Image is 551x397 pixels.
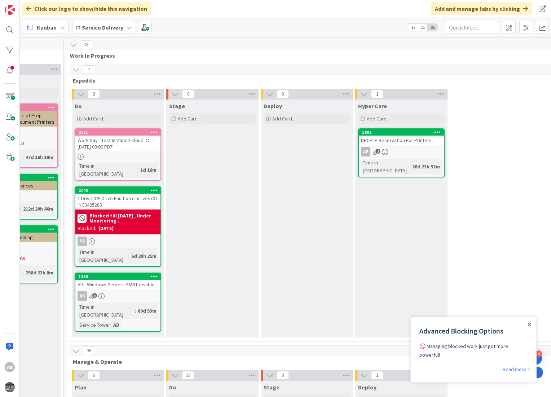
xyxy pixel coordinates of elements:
[75,280,160,289] div: AD - Windows Servers SMB1 disable
[277,371,289,380] span: 0
[264,102,282,110] span: Deploy
[359,129,444,136] div: 1893
[367,115,390,122] span: Add Card...
[22,2,151,15] div: Click our logo to show/hide this navigation
[361,159,409,175] div: Time in [GEOGRAPHIC_DATA]
[5,362,15,372] div: AR
[78,248,128,264] div: Time in [GEOGRAPHIC_DATA]
[23,153,24,161] span: :
[410,163,442,171] div: 26d 23h 52m
[75,273,160,289] div: 1869AD - Windows Servers SMB1 disable
[418,24,428,31] span: 2x
[19,255,25,263] div: 3W
[37,23,57,32] span: Kanban
[20,205,21,213] span: :
[75,129,160,136] div: 2071
[431,2,532,15] div: Add and manage tabs by clicking
[19,140,24,147] div: 1D
[79,188,160,193] div: 2045
[89,213,158,223] b: Blocked till [DATE] , Under Monitoring .
[277,90,289,98] span: 0
[75,273,161,332] a: 1869AD - Windows Servers SMB1 disableVKTime in [GEOGRAPHIC_DATA]:80d 53mService Tower:AD
[79,130,160,135] div: 2071
[21,205,55,213] div: 212d 20h 46m
[92,293,97,298] span: 6
[135,307,136,315] span: :
[80,40,92,49] span: 48
[83,65,95,74] span: 4
[78,162,137,178] div: Time in [GEOGRAPHIC_DATA]
[75,194,160,209] div: 1 Drive 0 9: Drive Fault on cinsrvesx01 INC0435283
[75,273,160,280] div: 1869
[178,115,201,122] span: Add Card...
[15,1,33,10] span: Support
[535,350,542,357] div: 4
[169,384,176,391] span: Do
[136,307,158,315] div: 80d 53m
[169,102,185,110] span: Stage
[408,24,418,31] span: 1x
[272,115,295,122] span: Add Card...
[137,166,138,174] span: :
[264,384,279,391] span: Stage
[182,371,194,380] span: 29
[358,384,376,391] span: Deploy
[78,321,110,329] div: Service Tower
[361,147,370,156] div: AP
[78,237,87,246] div: PS
[75,384,87,391] span: Plan
[75,237,160,246] div: PS
[111,321,121,329] div: AD
[371,90,383,98] span: 1
[83,115,106,122] span: Add Card...
[75,136,160,151] div: Work Day - Test Instance Cloud DC -- [DATE] 09:00 PDT
[88,90,100,98] span: 3
[75,186,161,267] a: 20451 Drive 0 9: Drive Fault on cinsrvesx01 INC0435283Blocked till [DATE] , Under Monitoring .Blo...
[359,147,444,156] div: AP
[79,274,160,279] div: 1869
[75,24,123,31] b: IT Service Delivery
[359,136,444,145] div: DHCP IP Reservation For Printers
[78,291,87,301] div: VK
[75,187,160,209] div: 20451 Drive 0 9: Drive Fault on cinsrvesx01 INC0435283
[445,21,499,34] input: Quick Filter...
[24,269,55,277] div: 258d 23h 8m
[138,166,158,174] div: 1d 16m
[110,321,111,329] span: :
[23,269,24,277] span: :
[371,371,383,380] span: 1
[362,130,444,135] div: 1893
[75,187,160,194] div: 2045
[359,129,444,145] div: 1893DHCP IP Reservation For Printers
[24,153,55,161] div: 47d 16h 10m
[83,347,95,355] span: 36
[376,149,380,154] span: 2
[128,252,129,260] span: :
[129,252,158,260] div: 6d 20h 25m
[182,90,194,98] span: 0
[409,163,410,171] span: :
[78,303,135,319] div: Time in [GEOGRAPHIC_DATA]
[5,382,15,392] img: avatar
[75,128,161,181] a: 2071Work Day - Test Instance Cloud DC -- [DATE] 09:00 PDTTime in [GEOGRAPHIC_DATA]:1d 16m
[78,225,96,232] div: Blocked:
[358,128,445,177] a: 1893DHCP IP Reservation For PrintersAPTime in [GEOGRAPHIC_DATA]:26d 23h 52m
[358,102,387,110] span: Hyper Care
[75,291,160,301] div: VK
[428,24,437,31] span: 3x
[75,102,82,110] span: Do
[75,129,160,151] div: 2071Work Day - Test Instance Cloud DC -- [DATE] 09:00 PDT
[98,225,114,232] div: [DATE]
[88,371,100,380] span: 6
[410,317,537,383] iframe: UserGuiding Product Updates Slide Out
